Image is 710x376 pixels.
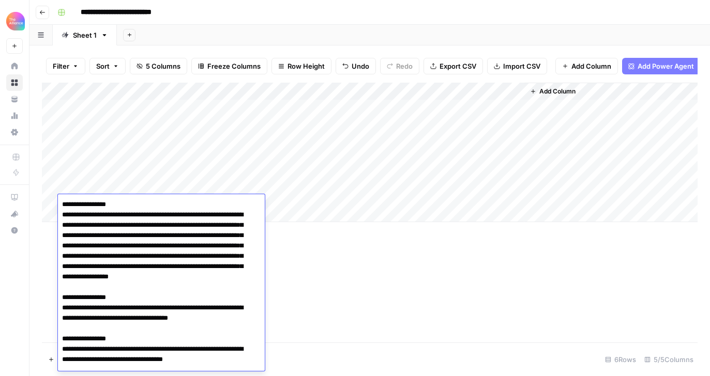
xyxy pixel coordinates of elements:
[7,206,22,222] div: What's new?
[6,107,23,124] a: Usage
[6,91,23,107] a: Your Data
[424,58,483,74] button: Export CSV
[396,61,413,71] span: Redo
[6,124,23,140] a: Settings
[622,58,700,74] button: Add Power Agent
[6,189,23,206] a: AirOps Academy
[42,351,92,368] button: Add Row
[271,58,331,74] button: Row Height
[571,61,611,71] span: Add Column
[89,58,126,74] button: Sort
[503,61,540,71] span: Import CSV
[6,58,23,74] a: Home
[352,61,369,71] span: Undo
[6,12,25,30] img: Alliance Logo
[638,61,694,71] span: Add Power Agent
[555,58,618,74] button: Add Column
[6,222,23,239] button: Help + Support
[487,58,547,74] button: Import CSV
[146,61,180,71] span: 5 Columns
[6,74,23,91] a: Browse
[207,61,261,71] span: Freeze Columns
[73,30,97,40] div: Sheet 1
[336,58,376,74] button: Undo
[96,61,110,71] span: Sort
[46,58,85,74] button: Filter
[53,25,117,45] a: Sheet 1
[6,206,23,222] button: What's new?
[526,85,580,98] button: Add Column
[380,58,419,74] button: Redo
[6,8,23,34] button: Workspace: Alliance
[640,351,698,368] div: 5/5 Columns
[191,58,267,74] button: Freeze Columns
[601,351,640,368] div: 6 Rows
[288,61,325,71] span: Row Height
[130,58,187,74] button: 5 Columns
[57,354,86,365] span: Add Row
[53,61,69,71] span: Filter
[539,87,576,96] span: Add Column
[440,61,476,71] span: Export CSV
